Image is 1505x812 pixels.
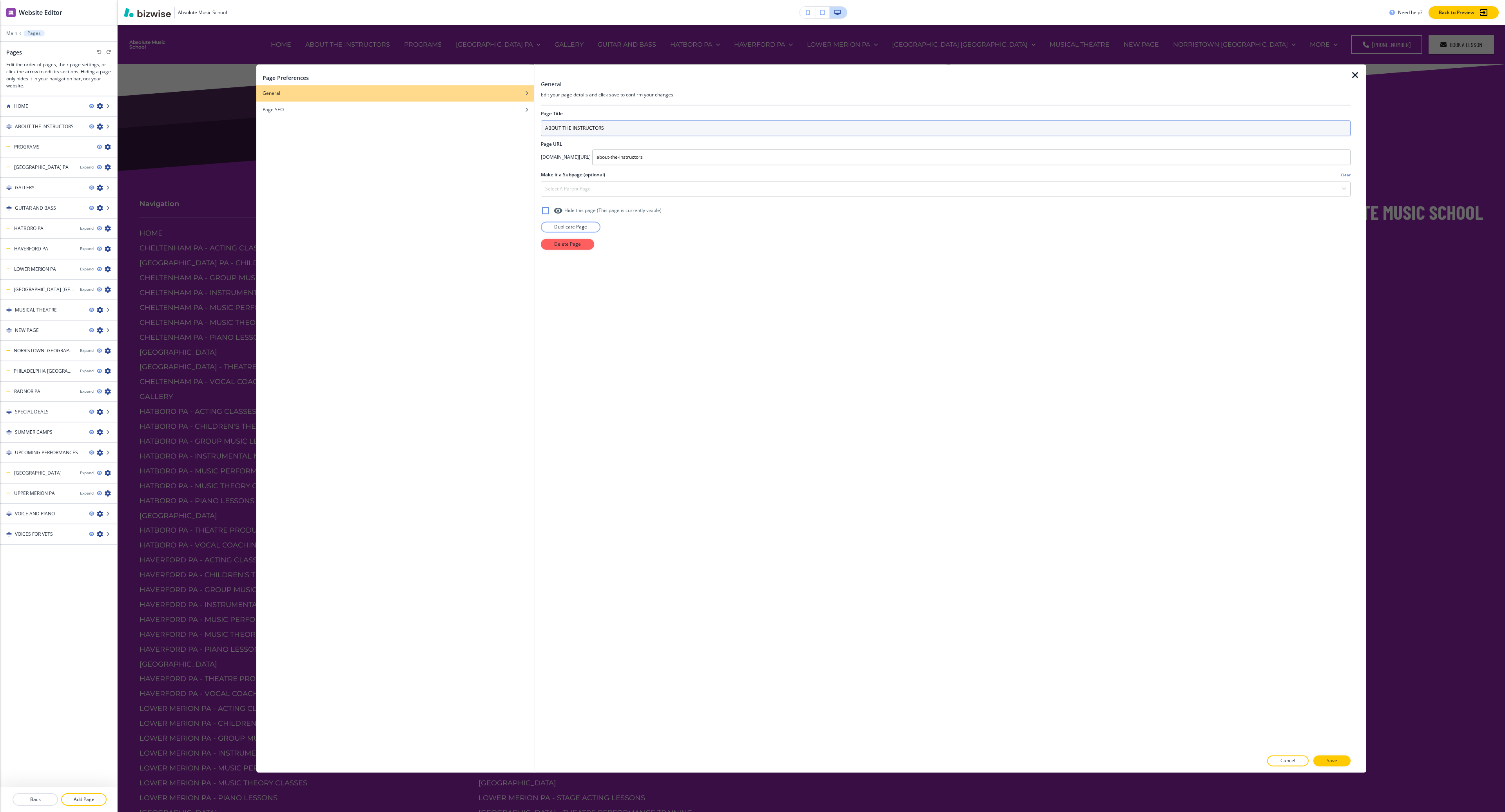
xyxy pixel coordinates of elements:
[80,490,94,496] button: Expand
[14,469,62,477] h4: [GEOGRAPHIC_DATA]
[178,9,227,16] h3: Absolute Music School
[256,101,534,118] button: Page SEO
[24,30,45,36] button: Pages
[263,90,280,97] h4: General
[14,347,74,354] h4: NORRISTOWN [GEOGRAPHIC_DATA]
[15,449,78,456] h4: UPCOMING PERFORMANCES
[6,124,12,129] img: Drag
[14,245,48,252] h4: HAVERFORD PA
[19,8,62,17] h2: Website Editor
[1341,172,1351,178] h4: Clear
[564,207,662,214] h4: Hide this page (This page is currently visible )
[1398,9,1422,16] h3: Need help?
[80,348,94,353] button: Expand
[15,408,49,415] h4: SPECIAL DEALS
[14,266,56,273] h4: LOWER MERION PA
[14,164,69,171] h4: [GEOGRAPHIC_DATA] PA
[14,286,74,293] h4: [GEOGRAPHIC_DATA] [GEOGRAPHIC_DATA]
[6,61,111,89] h3: Edit the order of pages, their page settings, or click the arrow to edit its sections. Hiding a p...
[6,409,12,415] img: Drag
[15,306,57,314] h4: MUSICAL THEATRE
[541,239,594,250] button: Delete Page
[1429,6,1499,19] button: Back to Preview
[1267,756,1309,767] button: Cancel
[541,206,1351,215] div: Hide this page (This page is currently visible)
[80,266,94,272] button: Expand
[14,143,40,150] h4: PROGRAMS
[14,388,40,395] h4: RADNOR PA
[6,31,17,36] button: Main
[61,793,107,806] button: Add Page
[14,103,28,110] h4: HOME
[15,123,74,130] h4: ABOUT THE INSTRUCTORS
[6,185,12,190] img: Drag
[1313,756,1351,767] button: Save
[541,171,605,178] h2: Make it a Subpage (optional)
[541,154,591,161] h4: [DOMAIN_NAME][URL]
[27,31,41,36] p: Pages
[541,221,600,232] button: Duplicate Page
[541,110,563,117] h2: Page Title
[124,8,171,17] img: Bizwise Logo
[256,85,534,101] button: General
[62,796,106,803] p: Add Page
[15,510,55,517] h4: VOICE AND PIANO
[6,328,12,333] img: Drag
[80,246,94,252] button: Expand
[15,184,34,191] h4: GALLERY
[6,511,12,517] img: Drag
[263,74,309,82] h2: Page Preferences
[541,91,1351,98] h4: Edit your page details and click save to confirm your changes
[263,106,284,113] h4: Page SEO
[80,470,94,476] button: Expand
[6,450,12,455] img: Drag
[545,185,591,192] h4: Select a parent page
[15,531,53,538] h4: VOICES FOR VETS
[15,205,56,212] h4: GUITAR AND BASS
[14,225,44,232] h4: HATBORO PA
[6,48,22,56] h2: Pages
[13,796,57,803] p: Back
[6,307,12,313] img: Drag
[80,225,94,231] button: Expand
[554,241,581,248] p: Delete Page
[554,223,587,230] p: Duplicate Page
[6,531,12,537] img: Drag
[15,327,39,334] h4: NEW PAGE
[80,164,94,170] button: Expand
[541,80,562,88] h3: General
[6,430,12,435] img: Drag
[1280,758,1295,765] p: Cancel
[1439,9,1474,16] p: Back to Preview
[14,490,55,497] h4: UPPER MERION PA
[124,7,227,18] button: Absolute Music School
[80,286,94,292] button: Expand
[6,205,12,211] img: Drag
[80,388,94,394] button: Expand
[6,8,16,17] img: editor icon
[80,368,94,374] button: Expand
[15,429,53,436] h4: SUMMER CAMPS
[13,793,58,806] button: Back
[541,141,1351,148] h2: Page URL
[1327,758,1337,765] p: Save
[14,368,74,375] h4: PHILADELPHIA [GEOGRAPHIC_DATA]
